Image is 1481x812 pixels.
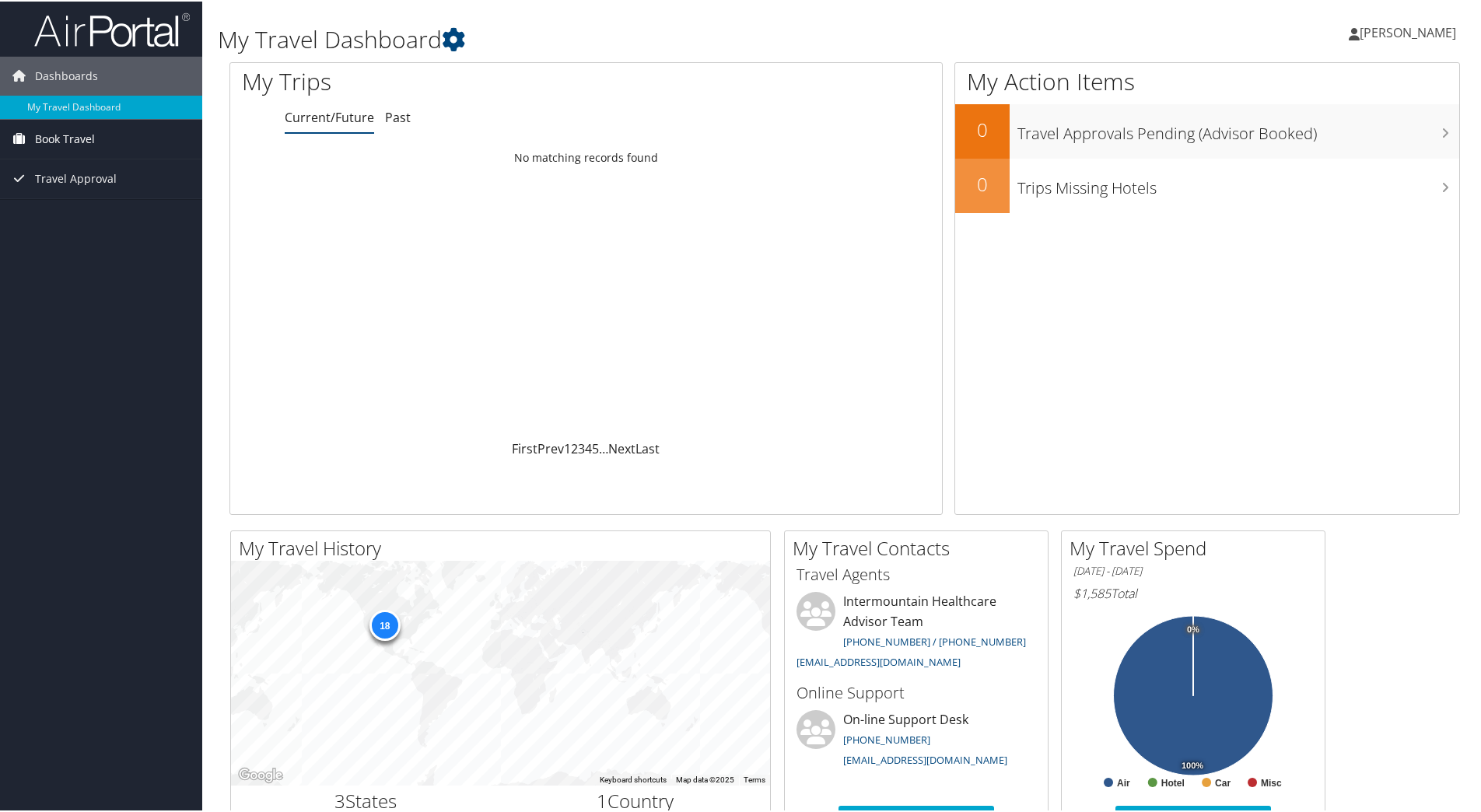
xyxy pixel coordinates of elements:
[1017,168,1459,198] h3: Trips Missing Hotels
[235,764,286,784] a: Open this area in Google Maps (opens a new window)
[797,562,1036,584] h3: Travel Agents
[537,439,564,456] a: Prev
[955,170,1010,196] h2: 0
[789,709,1044,772] li: On-line Support Desk
[385,107,411,124] a: Past
[843,731,930,745] a: [PHONE_NUMBER]
[1073,562,1313,577] h6: [DATE] - [DATE]
[585,439,592,456] a: 4
[235,764,286,784] img: Google
[34,10,190,47] img: airportal-logo.png
[1261,776,1282,787] text: Misc
[608,439,635,456] a: Next
[843,633,1026,647] a: [PHONE_NUMBER] / [PHONE_NUMBER]
[1182,760,1203,769] tspan: 100%
[600,773,667,784] button: Keyboard shortcuts
[797,681,1036,702] h3: Online Support
[1017,114,1459,143] h3: Travel Approvals Pending (Advisor Booked)
[218,22,1054,54] h1: My Travel Dashboard
[1070,534,1325,560] h2: My Travel Spend
[1187,624,1199,633] tspan: 0%
[334,786,345,812] span: 3
[793,534,1048,560] h2: My Travel Contacts
[578,439,585,456] a: 3
[564,439,571,456] a: 1
[843,751,1007,765] a: [EMAIL_ADDRESS][DOMAIN_NAME]
[597,786,607,812] span: 1
[789,590,1044,674] li: Intermountain Healthcare Advisor Team
[1117,776,1130,787] text: Air
[599,439,608,456] span: …
[955,157,1459,212] a: 0Trips Missing Hotels
[571,439,578,456] a: 2
[242,64,634,96] h1: My Trips
[35,118,95,157] span: Book Travel
[955,115,1010,142] h2: 0
[635,439,660,456] a: Last
[1073,583,1313,600] h6: Total
[1161,776,1185,787] text: Hotel
[1073,583,1111,600] span: $1,585
[35,158,117,197] span: Travel Approval
[797,653,961,667] a: [EMAIL_ADDRESS][DOMAIN_NAME]
[955,103,1459,157] a: 0Travel Approvals Pending (Advisor Booked)
[676,774,734,782] span: Map data ©2025
[369,608,400,639] div: 18
[955,64,1459,96] h1: My Action Items
[744,774,765,782] a: Terms (opens in new tab)
[239,534,770,560] h2: My Travel History
[512,439,537,456] a: First
[230,142,942,170] td: No matching records found
[1215,776,1231,787] text: Car
[285,107,374,124] a: Current/Future
[1349,8,1472,54] a: [PERSON_NAME]
[592,439,599,456] a: 5
[35,55,98,94] span: Dashboards
[1360,23,1456,40] span: [PERSON_NAME]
